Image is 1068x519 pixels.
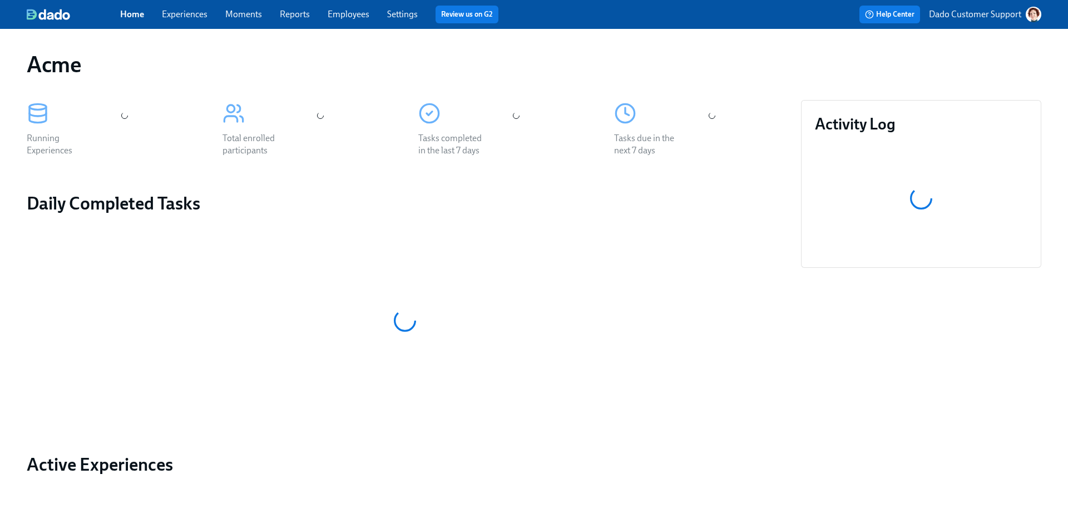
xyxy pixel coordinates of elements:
[441,9,493,20] a: Review us on G2
[929,8,1021,21] p: Dado Customer Support
[27,132,98,157] div: Running Experiences
[280,9,310,19] a: Reports
[27,192,783,214] h2: Daily Completed Tasks
[1026,7,1041,22] img: AATXAJw-nxTkv1ws5kLOi-TQIsf862R-bs_0p3UQSuGH=s96-c
[162,9,207,19] a: Experiences
[614,132,685,157] div: Tasks due in the next 7 days
[387,9,418,19] a: Settings
[418,132,489,157] div: Tasks completed in the last 7 days
[27,9,120,20] a: dado
[929,7,1041,22] button: Dado Customer Support
[120,9,144,19] a: Home
[225,9,262,19] a: Moments
[27,51,81,78] h1: Acme
[27,453,783,476] a: Active Experiences
[328,9,369,19] a: Employees
[859,6,920,23] button: Help Center
[815,114,1027,134] h3: Activity Log
[27,9,70,20] img: dado
[222,132,294,157] div: Total enrolled participants
[436,6,498,23] button: Review us on G2
[865,9,914,20] span: Help Center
